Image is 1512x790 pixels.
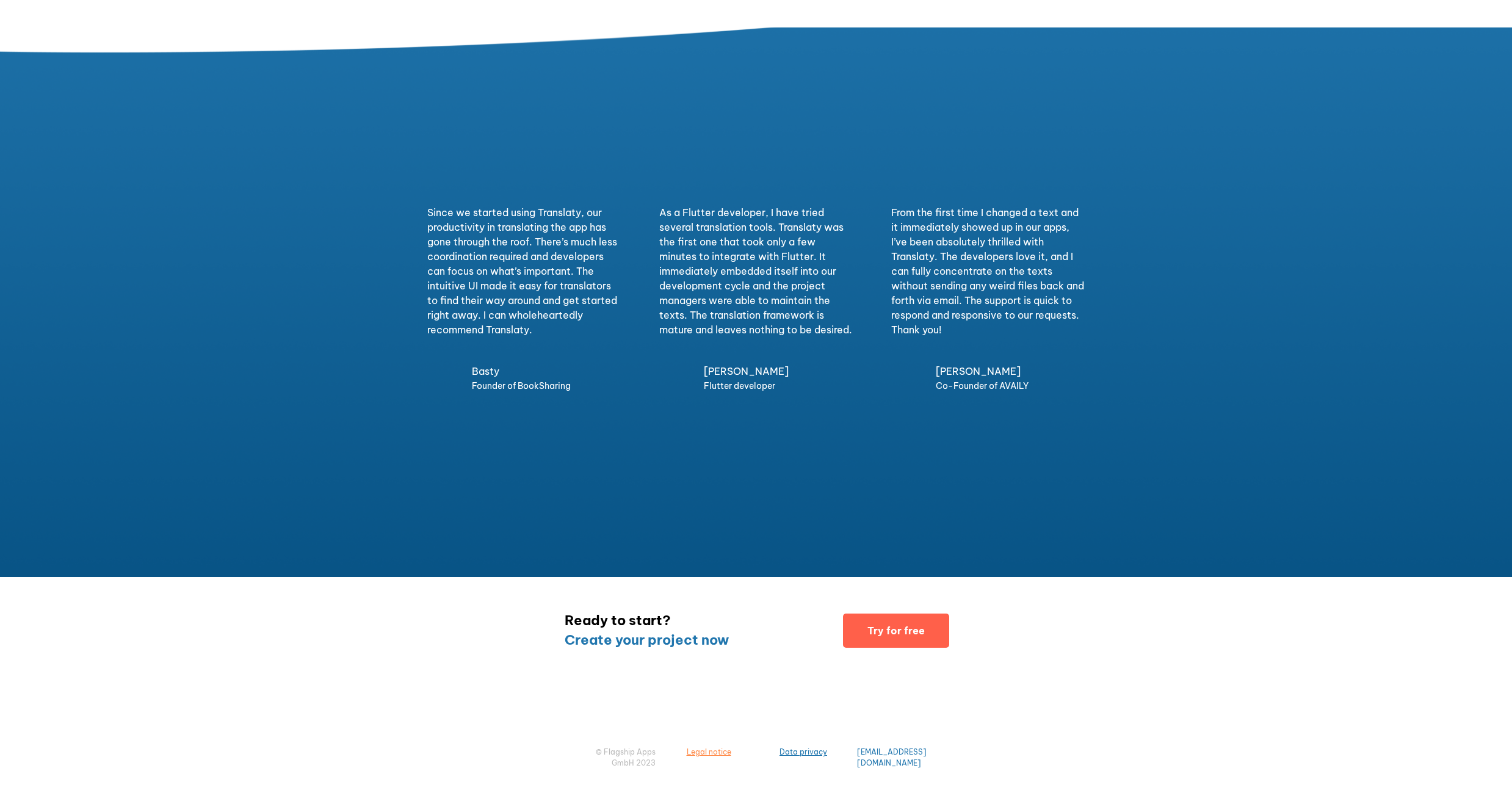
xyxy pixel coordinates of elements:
[472,380,621,393] p: Founder of BookSharing
[427,205,621,337] div: Since we started using Translaty, our productivity in translating the app has gone through the ro...
[891,205,1085,337] div: From the first time I changed a text and it immediately showed up in our apps, I’ve been absolute...
[780,747,827,756] a: Data privacy
[565,630,756,650] p: Create your project now
[704,380,853,393] p: Flutter developer
[936,366,1085,377] h3: [PERSON_NAME]
[573,747,656,769] p: © Flagship Apps GmbH 2023
[687,747,731,756] a: Legal notice
[867,626,925,636] span: Try for free
[659,205,853,337] div: As a Flutter developer, I have tried several translation tools. Translaty was the first one that ...
[857,747,927,767] a: [EMAIL_ADDRESS][DOMAIN_NAME]
[936,380,1085,393] p: Co-Founder of AVAILY
[565,614,756,627] h2: Ready to start?
[472,366,621,377] h3: Basty
[704,366,853,377] h3: [PERSON_NAME]
[843,614,949,648] a: Try for free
